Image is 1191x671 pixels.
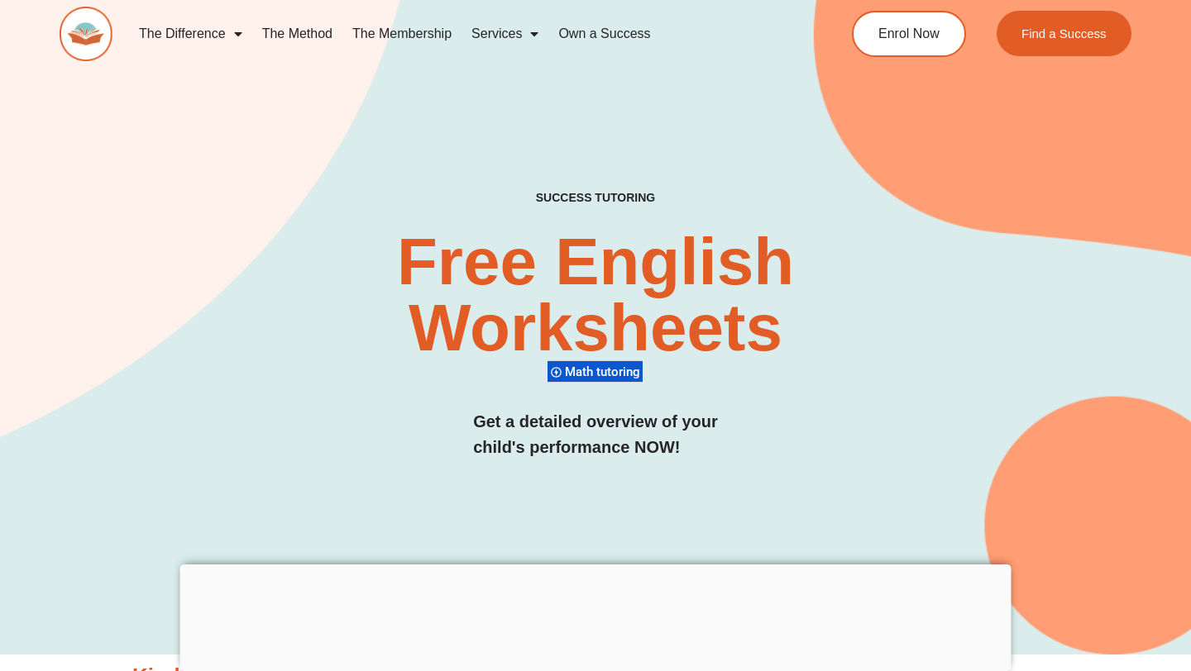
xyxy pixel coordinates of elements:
a: Services [462,15,548,53]
span: Math tutoring [565,364,645,379]
h4: SUCCESS TUTORING​ [437,191,754,205]
a: Find a Success [997,11,1131,56]
a: Enrol Now [852,11,966,57]
nav: Menu [129,15,791,53]
iframe: Advertisement [180,564,1012,667]
a: The Method [252,15,342,53]
h3: Get a detailed overview of your child's performance NOW! [473,409,718,460]
h2: Free English Worksheets​ [242,229,949,361]
a: The Membership [342,15,462,53]
span: Find a Success [1021,27,1107,40]
a: The Difference [129,15,252,53]
div: Math tutoring [548,360,643,383]
span: Enrol Now [878,27,940,40]
a: Own a Success [548,15,660,53]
